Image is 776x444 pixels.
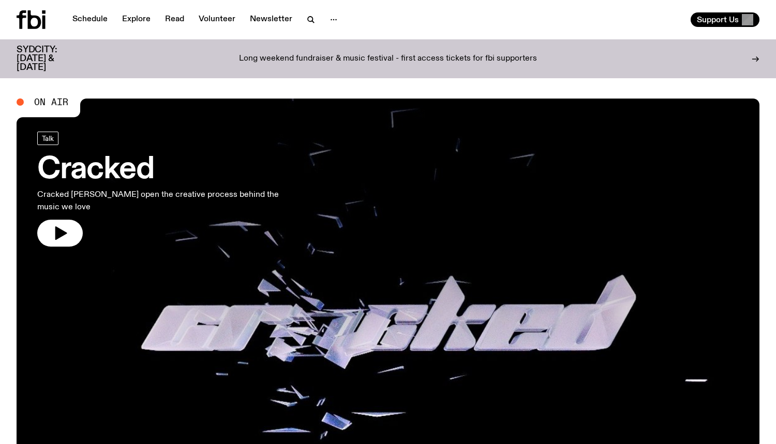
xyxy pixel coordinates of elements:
[192,12,242,27] a: Volunteer
[37,132,58,145] a: Talk
[691,12,759,27] button: Support Us
[37,189,302,213] p: Cracked [PERSON_NAME] open the creative process behind the music we love
[34,97,68,107] span: On Air
[17,46,83,72] h3: SYDCITY: [DATE] & [DATE]
[244,12,299,27] a: Newsletter
[37,132,302,247] a: CrackedCracked [PERSON_NAME] open the creative process behind the music we love
[159,12,190,27] a: Read
[42,134,54,142] span: Talk
[37,155,302,184] h3: Cracked
[116,12,157,27] a: Explore
[239,54,537,64] p: Long weekend fundraiser & music festival - first access tickets for fbi supporters
[697,15,739,24] span: Support Us
[66,12,114,27] a: Schedule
